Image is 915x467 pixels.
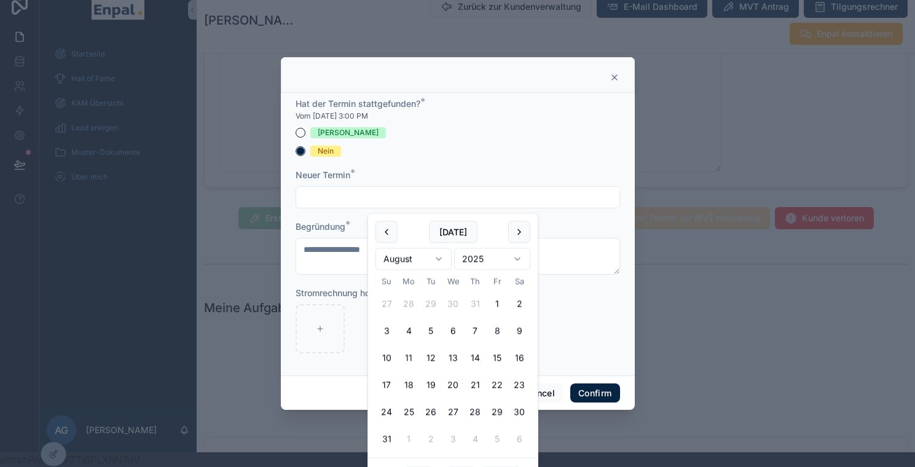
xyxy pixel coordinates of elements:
[508,347,530,369] button: Saturday, August 16th, 2025
[375,347,398,369] button: Sunday, August 10th, 2025
[318,146,334,157] div: Nein
[508,293,530,315] button: Saturday, August 2nd, 2025
[398,374,420,396] button: Monday, August 18th, 2025
[375,275,398,288] th: Sunday
[296,221,345,232] span: Begründung
[508,401,530,423] button: Saturday, August 30th, 2025
[570,383,619,403] button: Confirm
[429,221,477,243] button: [DATE]
[486,320,508,342] button: Friday, August 8th, 2025
[508,374,530,396] button: Saturday, August 23rd, 2025
[375,401,398,423] button: Sunday, August 24th, 2025
[442,428,464,450] button: Wednesday, September 3rd, 2025
[464,428,486,450] button: Thursday, September 4th, 2025
[420,293,442,315] button: Tuesday, July 29th, 2025
[508,320,530,342] button: Saturday, August 9th, 2025
[375,428,398,450] button: Sunday, August 31st, 2025
[517,383,563,403] button: Cancel
[442,293,464,315] button: Wednesday, July 30th, 2025
[486,347,508,369] button: Friday, August 15th, 2025
[296,98,420,109] span: Hat der Termin stattgefunden?
[420,347,442,369] button: Tuesday, August 12th, 2025
[296,111,368,121] span: Vom [DATE] 3:00 PM
[420,275,442,288] th: Tuesday
[296,288,403,298] span: Stromrechnung hochladen
[442,275,464,288] th: Wednesday
[464,347,486,369] button: Thursday, August 14th, 2025
[464,374,486,396] button: Thursday, August 21st, 2025
[508,275,530,288] th: Saturday
[464,293,486,315] button: Thursday, July 31st, 2025
[486,293,508,315] button: Friday, August 1st, 2025
[464,401,486,423] button: Thursday, August 28th, 2025
[420,374,442,396] button: Tuesday, August 19th, 2025
[486,275,508,288] th: Friday
[486,401,508,423] button: Friday, August 29th, 2025
[398,347,420,369] button: Today, Monday, August 11th, 2025
[398,293,420,315] button: Monday, July 28th, 2025
[464,275,486,288] th: Thursday
[318,127,379,138] div: [PERSON_NAME]
[296,170,350,180] span: Neuer Termin
[442,347,464,369] button: Wednesday, August 13th, 2025
[486,428,508,450] button: Friday, September 5th, 2025
[375,374,398,396] button: Sunday, August 17th, 2025
[508,428,530,450] button: Saturday, September 6th, 2025
[420,320,442,342] button: Tuesday, August 5th, 2025
[464,320,486,342] button: Thursday, August 7th, 2025
[375,320,398,342] button: Sunday, August 3rd, 2025
[420,428,442,450] button: Tuesday, September 2nd, 2025
[442,401,464,423] button: Wednesday, August 27th, 2025
[442,320,464,342] button: Wednesday, August 6th, 2025
[398,320,420,342] button: Monday, August 4th, 2025
[398,428,420,450] button: Monday, September 1st, 2025
[442,374,464,396] button: Wednesday, August 20th, 2025
[375,293,398,315] button: Sunday, July 27th, 2025
[398,401,420,423] button: Monday, August 25th, 2025
[375,275,530,450] table: August 2025
[486,374,508,396] button: Friday, August 22nd, 2025
[398,275,420,288] th: Monday
[420,401,442,423] button: Tuesday, August 26th, 2025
